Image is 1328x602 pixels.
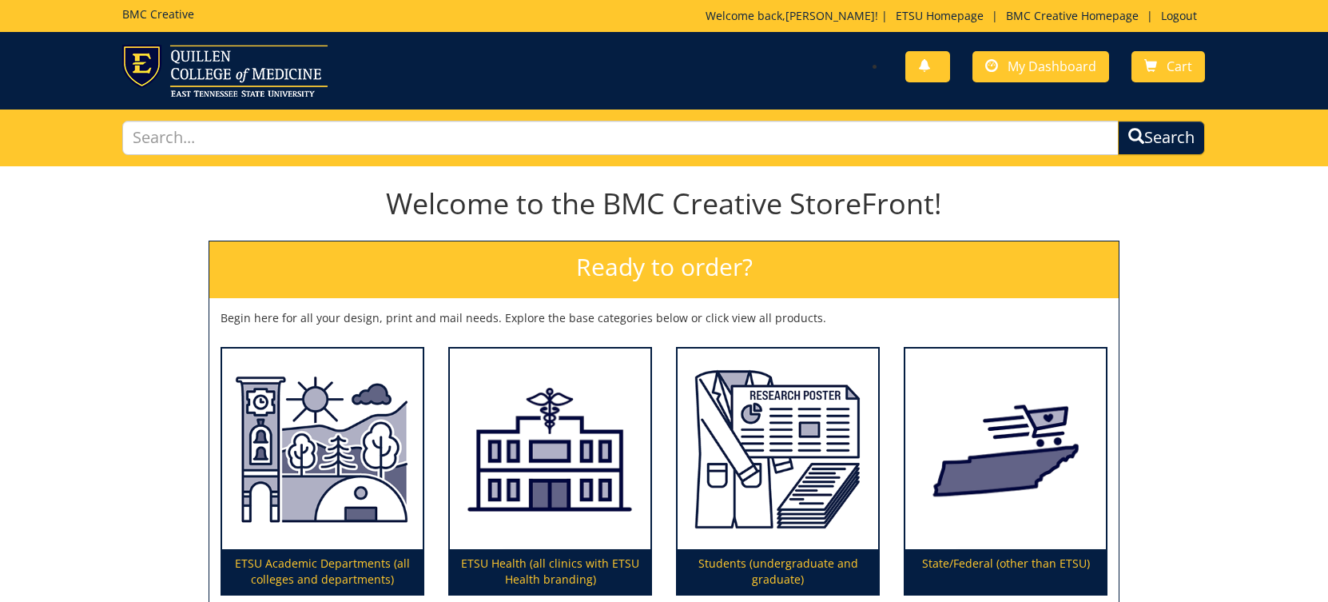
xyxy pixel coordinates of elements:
p: Students (undergraduate and graduate) [678,549,878,594]
img: State/Federal (other than ETSU) [905,349,1106,550]
span: My Dashboard [1008,58,1096,75]
img: ETSU Health (all clinics with ETSU Health branding) [450,349,650,550]
span: Cart [1167,58,1192,75]
a: Students (undergraduate and graduate) [678,349,878,595]
img: ETSU Academic Departments (all colleges and departments) [222,349,423,550]
a: State/Federal (other than ETSU) [905,349,1106,595]
img: ETSU logo [122,45,328,97]
p: ETSU Health (all clinics with ETSU Health branding) [450,549,650,594]
h2: Ready to order? [209,241,1119,298]
a: [PERSON_NAME] [785,8,875,23]
button: Search [1118,121,1205,155]
p: ETSU Academic Departments (all colleges and departments) [222,549,423,594]
p: Begin here for all your design, print and mail needs. Explore the base categories below or click ... [221,310,1107,326]
a: Cart [1131,51,1205,82]
a: ETSU Homepage [888,8,992,23]
h5: BMC Creative [122,8,194,20]
a: ETSU Health (all clinics with ETSU Health branding) [450,349,650,595]
a: BMC Creative Homepage [998,8,1147,23]
img: Students (undergraduate and graduate) [678,349,878,550]
input: Search... [122,121,1119,155]
h1: Welcome to the BMC Creative StoreFront! [209,188,1119,220]
a: Logout [1153,8,1205,23]
a: ETSU Academic Departments (all colleges and departments) [222,349,423,595]
p: Welcome back, ! | | | [706,8,1205,24]
p: State/Federal (other than ETSU) [905,549,1106,594]
a: My Dashboard [972,51,1109,82]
